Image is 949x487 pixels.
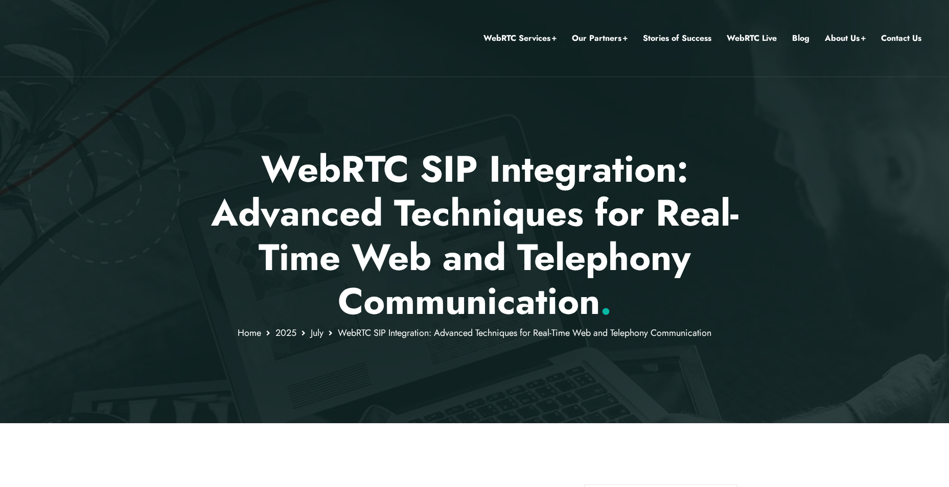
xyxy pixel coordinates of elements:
[881,32,921,45] a: Contact Us
[643,32,711,45] a: Stories of Success
[825,32,866,45] a: About Us
[338,326,711,339] span: WebRTC SIP Integration: Advanced Techniques for Real-Time Web and Telephony Communication
[483,32,557,45] a: WebRTC Services
[311,326,323,339] a: July
[727,32,777,45] a: WebRTC Live
[275,326,296,339] a: 2025
[600,275,612,328] span: .
[238,326,261,339] a: Home
[175,147,774,324] h1: WebRTC SIP Integration: Advanced Techniques for Real-Time Web and Telephony Communication
[572,32,628,45] a: Our Partners
[792,32,809,45] a: Blog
